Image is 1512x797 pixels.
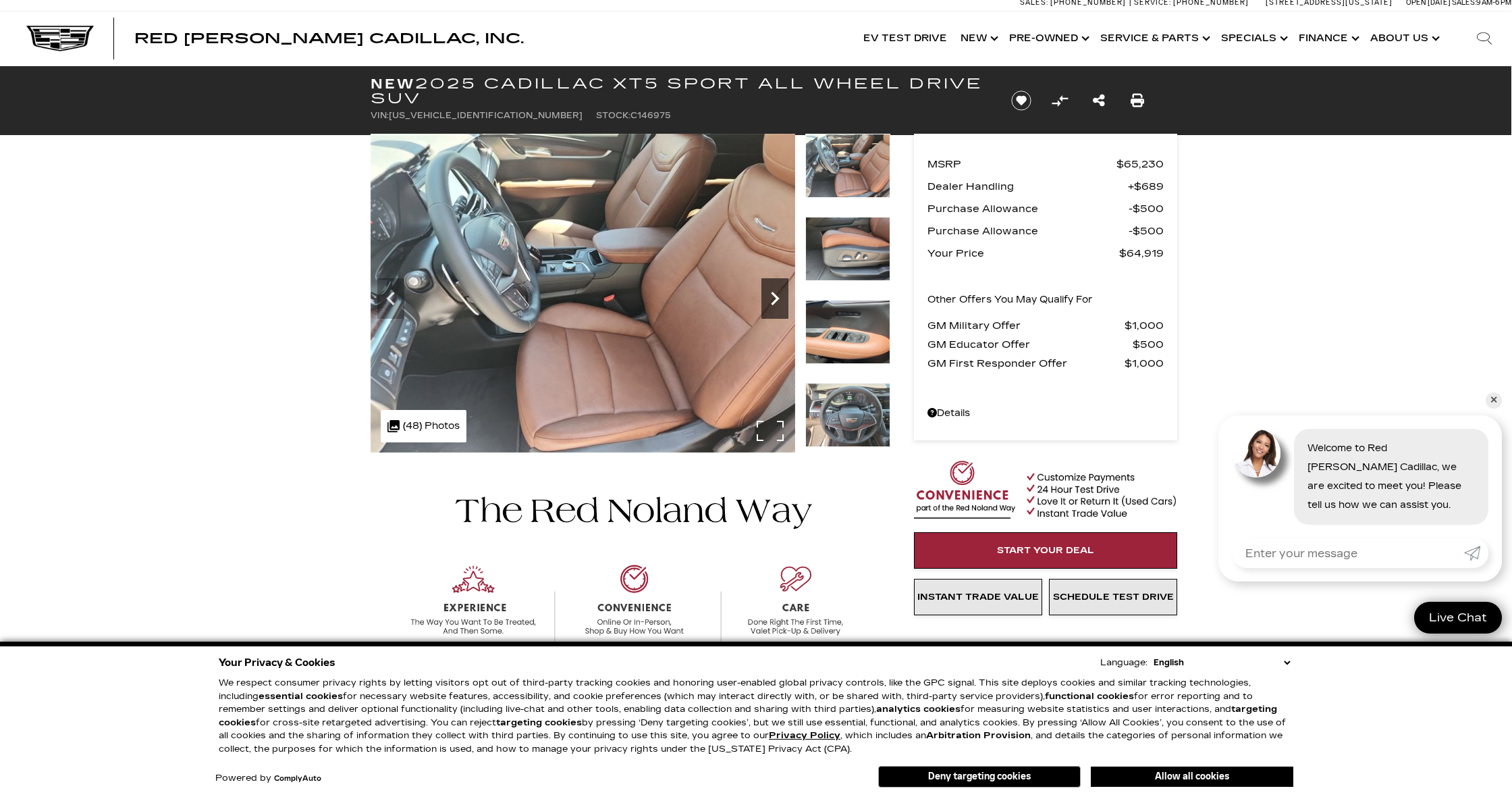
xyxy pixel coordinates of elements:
strong: functional cookies [1045,691,1134,702]
img: New 2025 Crystal White Tricoat Cadillac Sport image 18 [805,300,890,364]
span: Your Privacy & Cookies [219,653,335,672]
a: Details [927,404,1164,423]
span: $500 [1133,335,1164,354]
strong: targeting cookies [219,704,1277,728]
span: Start Your Deal [997,545,1094,556]
strong: Arbitration Provision [926,730,1031,741]
a: ComplyAuto [274,775,321,783]
a: Share this New 2025 Cadillac XT5 Sport All Wheel Drive SUV [1093,91,1105,110]
a: Service & Parts [1093,11,1214,66]
span: Stock: [596,111,630,120]
a: MSRP $65,230 [927,155,1164,174]
img: Agent profile photo [1232,429,1280,478]
button: Compare Vehicle [1050,91,1070,111]
a: Red [PERSON_NAME] Cadillac, Inc. [134,32,524,45]
img: New 2025 Crystal White Tricoat Cadillac Sport image 19 [805,383,890,447]
a: Purchase Allowance $500 [927,199,1164,218]
div: Previous [377,278,404,319]
strong: New [371,76,415,92]
img: New 2025 Crystal White Tricoat Cadillac Sport image 17 [805,217,890,281]
a: Print this New 2025 Cadillac XT5 Sport All Wheel Drive SUV [1131,91,1144,110]
a: Your Price $64,919 [927,244,1164,263]
div: Language: [1100,659,1147,667]
a: Live Chat [1414,602,1502,634]
a: Pre-Owned [1002,11,1093,66]
a: Submit [1464,538,1488,568]
span: Red [PERSON_NAME] Cadillac, Inc. [134,30,524,47]
span: $500 [1129,222,1164,240]
a: New [954,11,1002,66]
span: $500 [1129,199,1164,218]
span: Your Price [927,244,1119,263]
a: Privacy Policy [769,730,840,741]
div: (48) Photos [381,410,466,442]
button: Save vehicle [1006,90,1036,111]
input: Enter your message [1232,538,1464,568]
button: Deny targeting cookies [878,766,1081,788]
span: GM First Responder Offer [927,354,1125,373]
span: GM Military Offer [927,316,1125,335]
a: Purchase Allowance $500 [927,222,1164,240]
span: [US_VEHICLE_IDENTIFICATION_NUMBER] [389,111,583,120]
a: About Us [1363,11,1444,66]
p: We respect consumer privacy rights by letting visitors opt out of third-party tracking cookies an... [219,677,1293,756]
span: VIN: [371,111,389,120]
a: Dealer Handling $689 [927,177,1164,196]
strong: analytics cookies [876,704,961,715]
span: Purchase Allowance [927,199,1129,218]
div: Powered by [215,774,321,783]
button: Allow all cookies [1091,767,1293,787]
div: Next [761,278,788,319]
img: Cadillac Dark Logo with Cadillac White Text [26,26,94,51]
span: Instant Trade Value [917,592,1039,602]
strong: essential cookies [259,691,343,702]
span: $1,000 [1125,316,1164,335]
span: Purchase Allowance [927,222,1129,240]
a: GM Military Offer $1,000 [927,316,1164,335]
a: GM Educator Offer $500 [927,335,1164,354]
span: $689 [1128,177,1164,196]
div: Welcome to Red [PERSON_NAME] Cadillac, we are excited to meet you! Please tell us how we can assi... [1294,429,1488,525]
span: MSRP [927,155,1116,174]
p: Other Offers You May Qualify For [927,290,1093,309]
span: $65,230 [1116,155,1164,174]
h1: 2025 Cadillac XT5 Sport All Wheel Drive SUV [371,76,988,106]
span: $64,919 [1119,244,1164,263]
img: New 2025 Crystal White Tricoat Cadillac Sport image 16 [371,134,795,453]
span: Dealer Handling [927,177,1128,196]
a: EV Test Drive [857,11,954,66]
a: Specials [1214,11,1292,66]
strong: targeting cookies [496,717,582,728]
a: Finance [1292,11,1363,66]
a: Instant Trade Value [914,579,1042,615]
img: New 2025 Crystal White Tricoat Cadillac Sport image 16 [805,134,890,198]
a: Start Your Deal [914,532,1177,569]
select: Language Select [1150,656,1293,669]
span: GM Educator Offer [927,335,1133,354]
a: GM First Responder Offer $1,000 [927,354,1164,373]
span: $1,000 [1125,354,1164,373]
span: Schedule Test Drive [1053,592,1174,602]
a: Schedule Test Drive [1049,579,1177,615]
span: C146975 [630,111,671,120]
span: Live Chat [1422,610,1494,625]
